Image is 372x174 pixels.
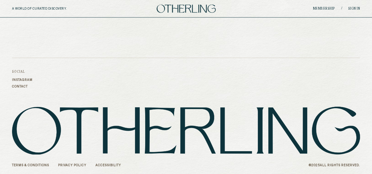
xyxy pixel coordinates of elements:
a: Privacy Policy [58,163,86,167]
h3: Social [12,70,33,74]
p: © 2025 All Rights Reserved. [309,163,360,167]
a: Instagram [12,78,33,82]
a: Contact [12,85,33,88]
img: logo [157,5,216,13]
span: / [341,6,342,11]
img: logo [12,106,360,154]
h5: A WORLD OF CURATED DISCOVERY. [12,7,93,11]
a: Terms & Conditions [12,163,49,167]
a: Membership [313,7,335,11]
a: Accessibility [95,163,121,167]
a: Sign in [348,7,360,11]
